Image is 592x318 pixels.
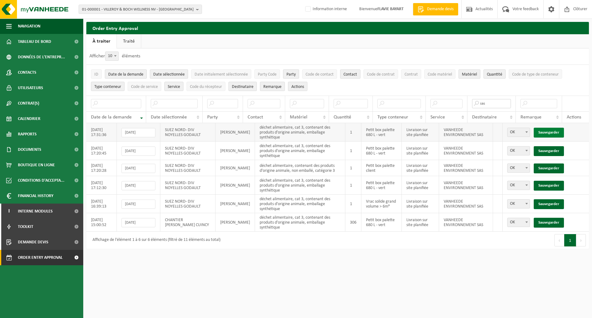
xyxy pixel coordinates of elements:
span: OK [507,181,530,190]
button: Code de type de conteneurCode de type de conteneur: Activate to sort [509,69,562,79]
td: [DATE] 17:12:30 [86,176,117,195]
span: Interne modules [18,204,53,219]
td: VANHEEDE ENVIRONNEMENT SAS [439,160,493,176]
span: Tableau de bord [18,34,51,49]
td: CHANTIER [PERSON_NAME] CUINCY [160,213,216,232]
td: [PERSON_NAME] [216,160,255,176]
span: Order entry approval [18,250,63,265]
button: Code de serviceCode de service: Activate to sort [128,82,161,91]
button: Code de contratCode de contrat: Activate to sort [364,69,398,79]
label: Information interne [304,5,347,14]
span: Party [286,72,296,77]
button: Previous [554,234,564,246]
button: Date sélectionnéeDate sélectionnée: Activate to sort [150,69,188,79]
span: OK [508,147,530,155]
a: Sauvegarder [534,199,564,209]
span: Code de contact [306,72,334,77]
span: Remarque [520,115,541,120]
span: Contacts [18,65,36,80]
a: Sauvegarder [534,146,564,156]
span: Date de la demande [108,72,143,77]
strong: FLAVIE BAYART [377,7,404,11]
td: VANHEEDE ENVIRONNEMENT SAS [439,195,493,213]
span: Destinataire [232,85,253,89]
span: Type conteneur [94,85,121,89]
span: OK [507,199,530,209]
td: déchet alimentaire, cat 3, contenant des produits d'origine animale, emballage synthétique [255,176,345,195]
button: Type conteneurType conteneur: Activate to sort [91,82,125,91]
span: Date sélectionnée [151,115,187,120]
td: Livraison sur site planifiée [402,195,439,213]
span: Documents [18,142,41,157]
span: OK [507,146,530,155]
td: Livraison sur site planifiée [402,213,439,232]
td: VANHEEDE ENVIRONNEMENT SAS [439,142,493,160]
td: Petit box palette 680 L - vert [361,123,402,142]
button: Code du récepteurCode du récepteur: Activate to sort [187,82,225,91]
td: [PERSON_NAME] [216,123,255,142]
span: Rapports [18,126,37,142]
span: Service [168,85,180,89]
span: OK [507,163,530,173]
span: 10 [105,52,119,61]
td: Petit box palette 680 L - vert [361,213,402,232]
button: MatérielMatériel: Activate to sort [458,69,480,79]
button: Party CodeParty Code: Activate to sort [254,69,280,79]
td: Livraison sur site planifiée [402,176,439,195]
span: Données de l'entrepr... [18,49,65,65]
td: SUEZ NORD- DIV NOYELLES GODAULT [160,142,216,160]
span: Conditions d'accepta... [18,173,64,188]
td: [DATE] 16:39:13 [86,195,117,213]
span: Demande devis [18,234,48,250]
span: Code de type de conteneur [512,72,559,77]
td: VANHEEDE ENVIRONNEMENT SAS [439,176,493,195]
td: déchet alimentaire, cat 3, contenant des produits d'origine animale, emballage synthétique [255,142,345,160]
button: Date de la demandeDate de la demande: Activate to remove sorting [105,69,147,79]
td: déchet alimentaire, cat 3, contenant des produits d'origine animale, emballage synthétique [255,123,345,142]
td: Petit box palette 680 L - vert [361,142,402,160]
button: QuantitéQuantité: Activate to sort [483,69,506,79]
button: Next [576,234,586,246]
span: Boutique en ligne [18,157,55,173]
span: Calendrier [18,111,40,126]
button: IDID: Activate to sort [91,69,102,79]
span: Contact [343,72,357,77]
td: Petit box palette 680 L - vert [361,176,402,195]
td: Petit box palette client [361,160,402,176]
td: déchet alimentaire, contenant des produits d'origine animale, non emballé, catégorie 3 [255,160,345,176]
a: Traité [117,34,141,48]
span: Contact [248,115,263,120]
td: [DATE] 17:20:45 [86,142,117,160]
td: 1 [345,123,361,142]
td: [DATE] 17:20:28 [86,160,117,176]
button: 01-000001 - VILLEROY & BOCH WELLNESS NV - [GEOGRAPHIC_DATA] [79,5,202,14]
span: I [6,204,12,219]
span: Service [430,115,445,120]
span: 01-000001 - VILLEROY & BOCH WELLNESS NV - [GEOGRAPHIC_DATA] [82,5,194,14]
span: Quantité [487,72,502,77]
span: Party Code [258,72,277,77]
span: Quantité [334,115,351,120]
span: Navigation [18,19,40,34]
span: Code de service [131,85,158,89]
button: Actions [288,82,307,91]
button: ContactContact: Activate to sort [340,69,360,79]
td: déchet alimentaire, cat 3, contenant des produits d'origine animale, emballage synthétique [255,195,345,213]
span: Code de contrat [367,72,395,77]
span: Actions [291,85,304,89]
span: OK [508,164,530,172]
td: 1 [345,142,361,160]
span: OK [508,128,530,137]
td: 1 [345,176,361,195]
span: Actions [567,115,581,120]
a: À traiter [86,34,117,48]
td: Livraison sur site planifiée [402,142,439,160]
span: Toolkit [18,219,33,234]
span: Remarque [263,85,282,89]
td: 306 [345,213,361,232]
span: Date initialement sélectionnée [195,72,248,77]
button: Code de contactCode de contact: Activate to sort [302,69,337,79]
td: [PERSON_NAME] [216,213,255,232]
span: OK [508,218,530,227]
button: PartyParty: Activate to sort [283,69,299,79]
